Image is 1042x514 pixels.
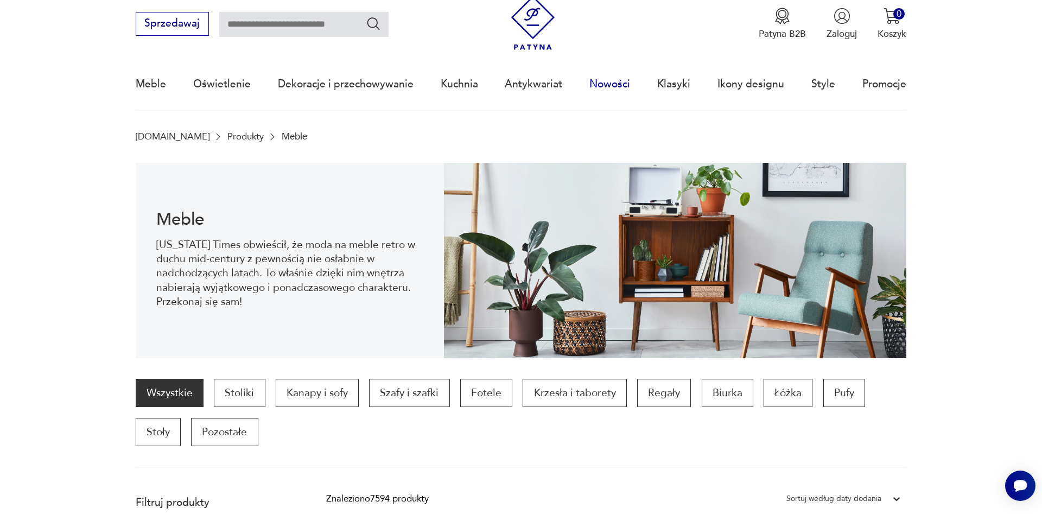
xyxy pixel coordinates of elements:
[827,28,857,40] p: Zaloguj
[1005,471,1035,501] iframe: Smartsupp widget button
[702,379,753,407] a: Biurka
[759,8,806,40] button: Patyna B2B
[136,496,295,510] p: Filtruj produkty
[136,12,209,36] button: Sprzedawaj
[811,59,835,109] a: Style
[862,59,906,109] a: Promocje
[823,379,865,407] a: Pufy
[282,131,307,142] p: Meble
[523,379,626,407] a: Krzesła i taborety
[827,8,857,40] button: Zaloguj
[884,8,900,24] img: Ikona koszyka
[214,379,265,407] a: Stoliki
[878,28,906,40] p: Koszyk
[136,418,181,446] a: Stoły
[444,163,906,358] img: Meble
[136,131,209,142] a: [DOMAIN_NAME]
[191,418,258,446] a: Pozostałe
[193,59,251,109] a: Oświetlenie
[589,59,630,109] a: Nowości
[369,379,449,407] a: Szafy i szafki
[278,59,414,109] a: Dekoracje i przechowywanie
[136,20,209,29] a: Sprzedawaj
[366,16,382,31] button: Szukaj
[764,379,812,407] a: Łóżka
[759,28,806,40] p: Patyna B2B
[136,59,166,109] a: Meble
[774,8,791,24] img: Ikona medalu
[136,379,204,407] a: Wszystkie
[637,379,691,407] a: Regały
[227,131,264,142] a: Produkty
[717,59,784,109] a: Ikony designu
[834,8,850,24] img: Ikonka użytkownika
[505,59,562,109] a: Antykwariat
[786,492,881,506] div: Sortuj według daty dodania
[657,59,690,109] a: Klasyki
[441,59,478,109] a: Kuchnia
[460,379,512,407] a: Fotele
[156,238,423,309] p: [US_STATE] Times obwieścił, że moda na meble retro w duchu mid-century z pewnością nie osłabnie w...
[893,8,905,20] div: 0
[326,492,429,506] div: Znaleziono 7594 produkty
[276,379,359,407] a: Kanapy i sofy
[156,212,423,227] h1: Meble
[759,8,806,40] a: Ikona medaluPatyna B2B
[878,8,906,40] button: 0Koszyk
